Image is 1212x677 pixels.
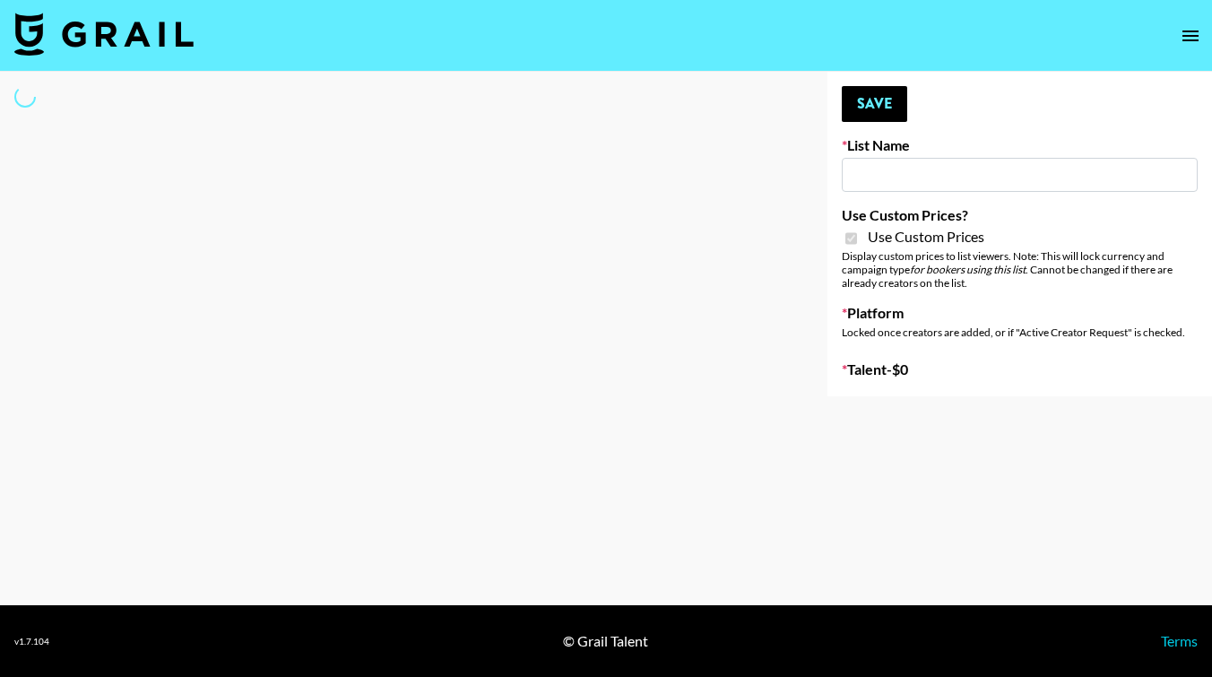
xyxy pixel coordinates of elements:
img: Grail Talent [14,13,194,56]
button: Save [842,86,907,122]
div: Locked once creators are added, or if "Active Creator Request" is checked. [842,325,1198,339]
label: Use Custom Prices? [842,206,1198,224]
a: Terms [1161,632,1198,649]
em: for bookers using this list [910,263,1026,276]
div: © Grail Talent [563,632,648,650]
label: Platform [842,304,1198,322]
button: open drawer [1173,18,1208,54]
label: List Name [842,136,1198,154]
div: Display custom prices to list viewers. Note: This will lock currency and campaign type . Cannot b... [842,249,1198,290]
span: Use Custom Prices [868,228,984,246]
div: v 1.7.104 [14,636,49,647]
label: Talent - $ 0 [842,360,1198,378]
